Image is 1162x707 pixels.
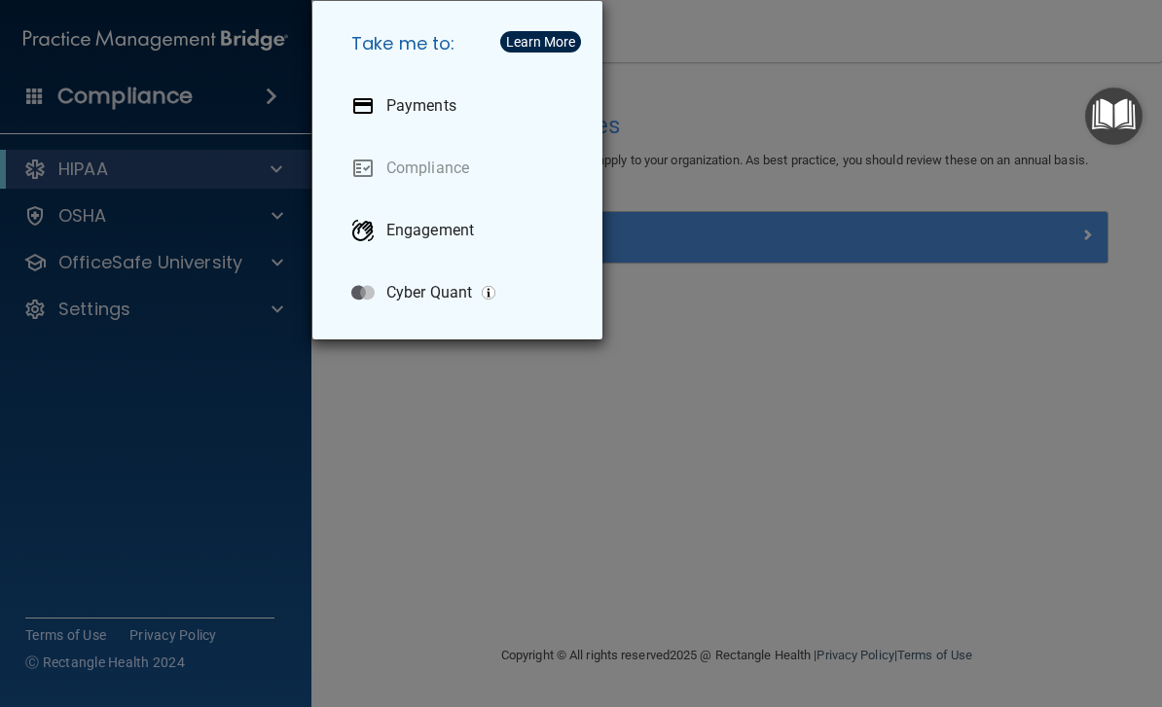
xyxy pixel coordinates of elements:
[500,31,581,53] button: Learn More
[825,582,1139,659] iframe: Drift Widget Chat Controller
[336,17,587,71] h5: Take me to:
[1085,88,1143,145] button: Open Resource Center
[336,79,587,133] a: Payments
[386,96,456,116] p: Payments
[336,265,587,320] a: Cyber Quant
[336,203,587,258] a: Engagement
[386,283,472,302] p: Cyber Quant
[336,141,587,195] a: Compliance
[506,35,575,49] div: Learn More
[386,221,474,240] p: Engagement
